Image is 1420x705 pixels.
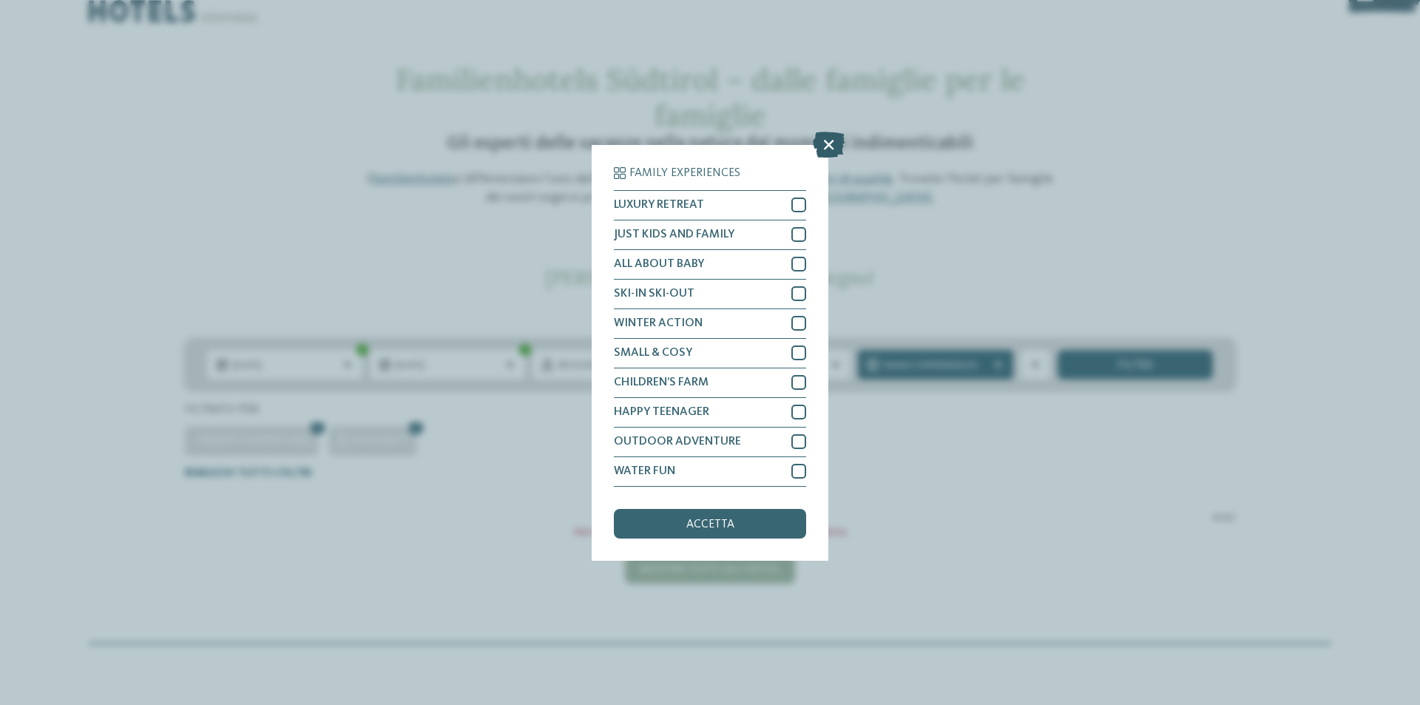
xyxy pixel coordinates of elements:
[614,199,704,211] span: LUXURY RETREAT
[614,347,692,359] span: SMALL & COSY
[614,258,704,270] span: ALL ABOUT BABY
[686,519,734,530] span: accetta
[614,465,675,477] span: WATER FUN
[614,377,709,388] span: CHILDREN’S FARM
[629,167,740,179] span: Family Experiences
[614,406,709,418] span: HAPPY TEENAGER
[614,229,734,240] span: JUST KIDS AND FAMILY
[614,436,741,448] span: OUTDOOR ADVENTURE
[614,288,694,300] span: SKI-IN SKI-OUT
[614,317,703,329] span: WINTER ACTION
